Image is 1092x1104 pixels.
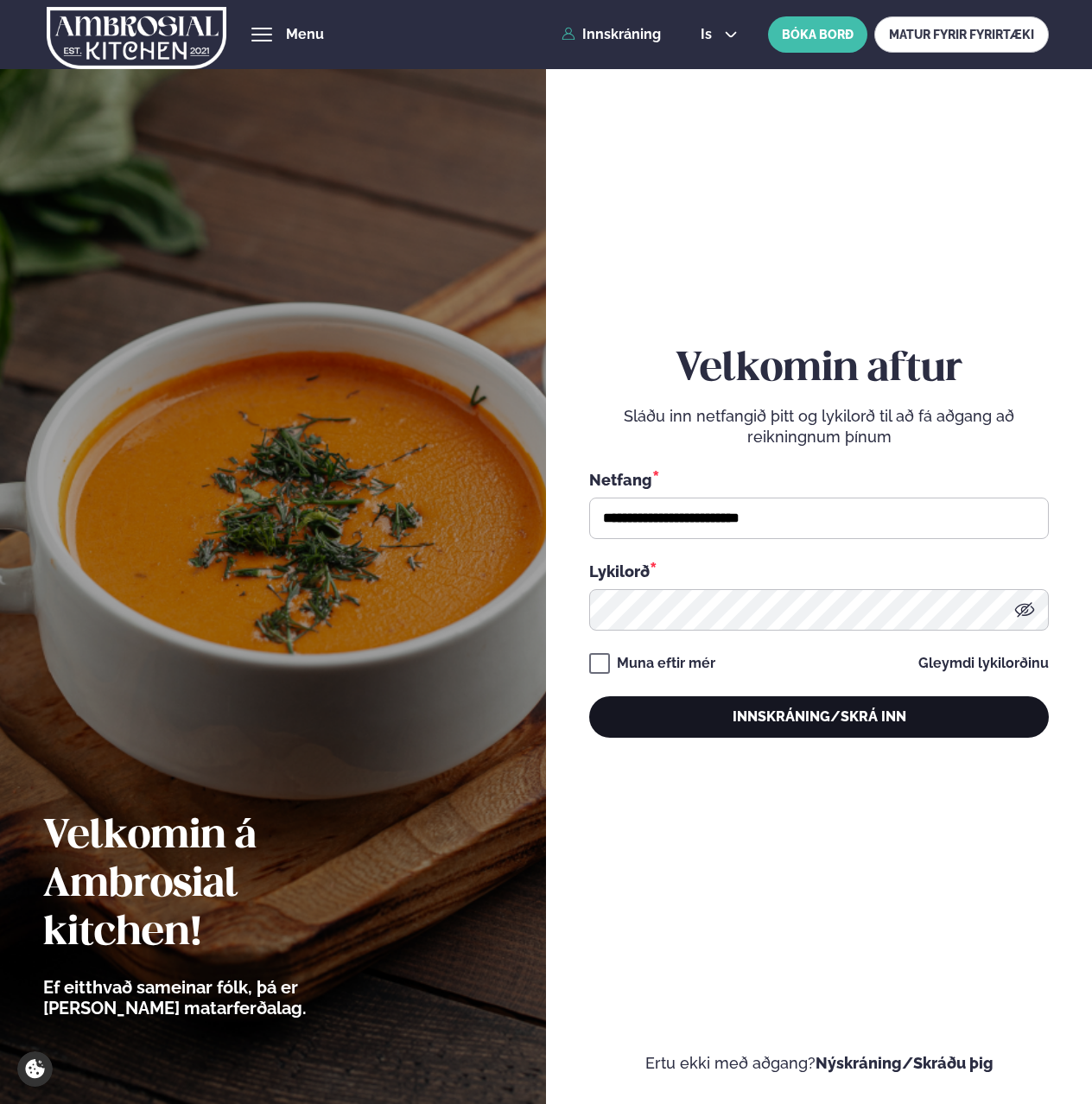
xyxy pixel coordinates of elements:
[589,468,1050,491] div: Netfang
[687,28,752,41] button: is
[43,813,402,958] h2: Velkomin á Ambrosial kitchen!
[589,346,1050,394] h2: Velkomin aftur
[816,1054,994,1072] a: Nýskráning/Skráðu þig
[918,657,1049,670] a: Gleymdi lykilorðinu
[562,27,661,42] a: Innskráning
[589,560,1050,582] div: Lykilorð
[589,1053,1050,1074] p: Ertu ekki með aðgang?
[251,24,272,45] button: hamburger
[17,1051,53,1087] a: Cookie settings
[589,696,1050,738] button: Innskráning/Skrá inn
[874,16,1049,53] a: MATUR FYRIR FYRIRTÆKI
[701,28,717,41] span: is
[43,977,402,1018] p: Ef eitthvað sameinar fólk, þá er [PERSON_NAME] matarferðalag.
[768,16,867,53] button: BÓKA BORÐ
[47,3,227,73] img: logo
[589,406,1050,447] p: Sláðu inn netfangið þitt og lykilorð til að fá aðgang að reikningnum þínum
